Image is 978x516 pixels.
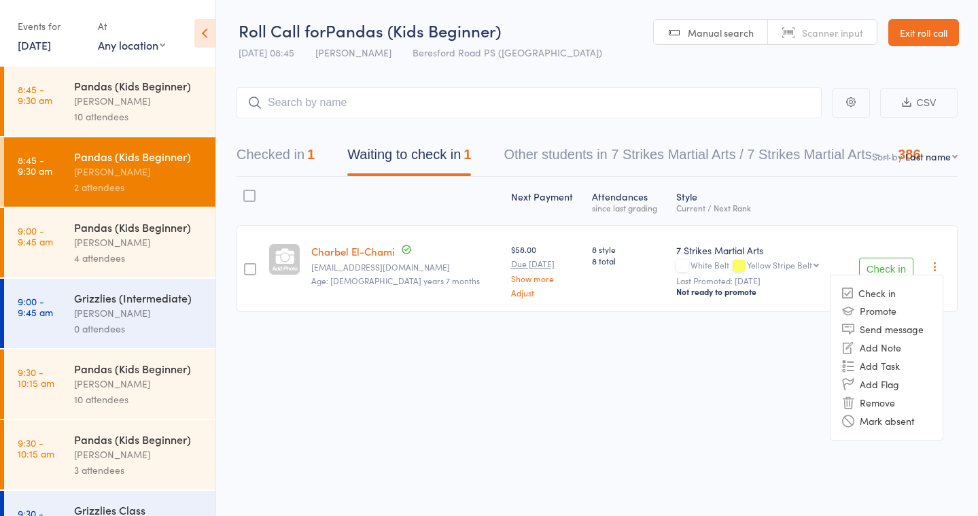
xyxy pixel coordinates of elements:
span: 8 style [592,243,666,255]
div: 10 attendees [74,109,204,124]
button: Other students in 7 Strikes Martial Arts / 7 Strikes Martial Arts - ...386 [504,140,920,176]
button: Checked in1 [237,140,315,176]
div: Any location [98,37,165,52]
span: [PERSON_NAME] [315,46,391,59]
div: Pandas (Kids Beginner) [74,78,204,93]
li: Add Flag [831,375,943,394]
div: 3 attendees [74,462,204,478]
button: Check in [859,258,913,279]
li: Add Task [831,357,943,375]
label: Sort by [872,150,903,163]
button: CSV [880,88,958,118]
li: Add Note [831,339,943,357]
div: At [98,15,165,37]
div: Last name [905,150,951,163]
time: 9:30 - 10:15 am [18,437,54,459]
div: 10 attendees [74,392,204,407]
div: Pandas (Kids Beginner) [74,220,204,235]
div: 386 [898,147,920,162]
a: 8:45 -9:30 amPandas (Kids Beginner)[PERSON_NAME]10 attendees [4,67,215,136]
li: Mark absent [831,412,943,430]
time: 9:00 - 9:45 am [18,296,53,317]
a: Adjust [511,288,581,297]
div: Atten­dances [587,183,671,219]
time: 8:45 - 9:30 am [18,84,52,105]
time: 8:45 - 9:30 am [18,154,52,176]
div: Style [671,183,841,219]
small: marwan_elchami2000@yahoo.com.au [311,262,500,272]
span: Scanner input [802,26,863,39]
a: 9:00 -9:45 amGrizzlies (Intermediate)[PERSON_NAME]0 attendees [4,279,215,348]
div: 2 attendees [74,179,204,195]
li: Send message [831,320,943,339]
div: Grizzlies (Intermediate) [74,290,204,305]
span: Roll Call for [239,19,326,41]
div: Not ready to promote [676,286,836,297]
a: 9:30 -10:15 amPandas (Kids Beginner)[PERSON_NAME]3 attendees [4,420,215,489]
div: [PERSON_NAME] [74,164,204,179]
li: Promote [831,302,943,320]
a: 9:30 -10:15 amPandas (Kids Beginner)[PERSON_NAME]10 attendees [4,349,215,419]
div: [PERSON_NAME] [74,376,204,392]
time: 9:30 - 10:15 am [18,366,54,388]
div: Events for [18,15,84,37]
div: Next Payment [506,183,587,219]
div: 0 attendees [74,321,204,337]
time: 9:00 - 9:45 am [18,225,53,247]
div: White Belt [676,260,836,272]
div: [PERSON_NAME] [74,447,204,462]
a: Show more [511,274,581,283]
span: [DATE] 08:45 [239,46,294,59]
li: Remove [831,394,943,412]
div: 1 [464,147,471,162]
div: Pandas (Kids Beginner) [74,361,204,376]
li: Check in [831,285,943,302]
span: Age: [DEMOGRAPHIC_DATA] years 7 months [311,275,480,286]
div: since last grading [592,203,666,212]
div: Yellow Stripe Belt [747,260,812,269]
span: Manual search [688,26,754,39]
span: Beresford Road PS ([GEOGRAPHIC_DATA]) [413,46,602,59]
a: [DATE] [18,37,51,52]
a: 9:00 -9:45 amPandas (Kids Beginner)[PERSON_NAME]4 attendees [4,208,215,277]
small: Last Promoted: [DATE] [676,276,836,286]
div: [PERSON_NAME] [74,235,204,250]
span: 8 total [592,255,666,266]
div: Pandas (Kids Beginner) [74,149,204,164]
div: $58.00 [511,243,581,297]
a: Exit roll call [888,19,959,46]
small: Due [DATE] [511,259,581,269]
div: 4 attendees [74,250,204,266]
div: Current / Next Rank [676,203,836,212]
div: 7 Strikes Martial Arts [676,243,836,257]
div: [PERSON_NAME] [74,93,204,109]
div: Pandas (Kids Beginner) [74,432,204,447]
a: 8:45 -9:30 amPandas (Kids Beginner)[PERSON_NAME]2 attendees [4,137,215,207]
button: Waiting to check in1 [347,140,471,176]
a: Charbel El-Chami [311,244,395,258]
div: [PERSON_NAME] [74,305,204,321]
span: Pandas (Kids Beginner) [326,19,501,41]
div: 1 [307,147,315,162]
input: Search by name [237,87,822,118]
